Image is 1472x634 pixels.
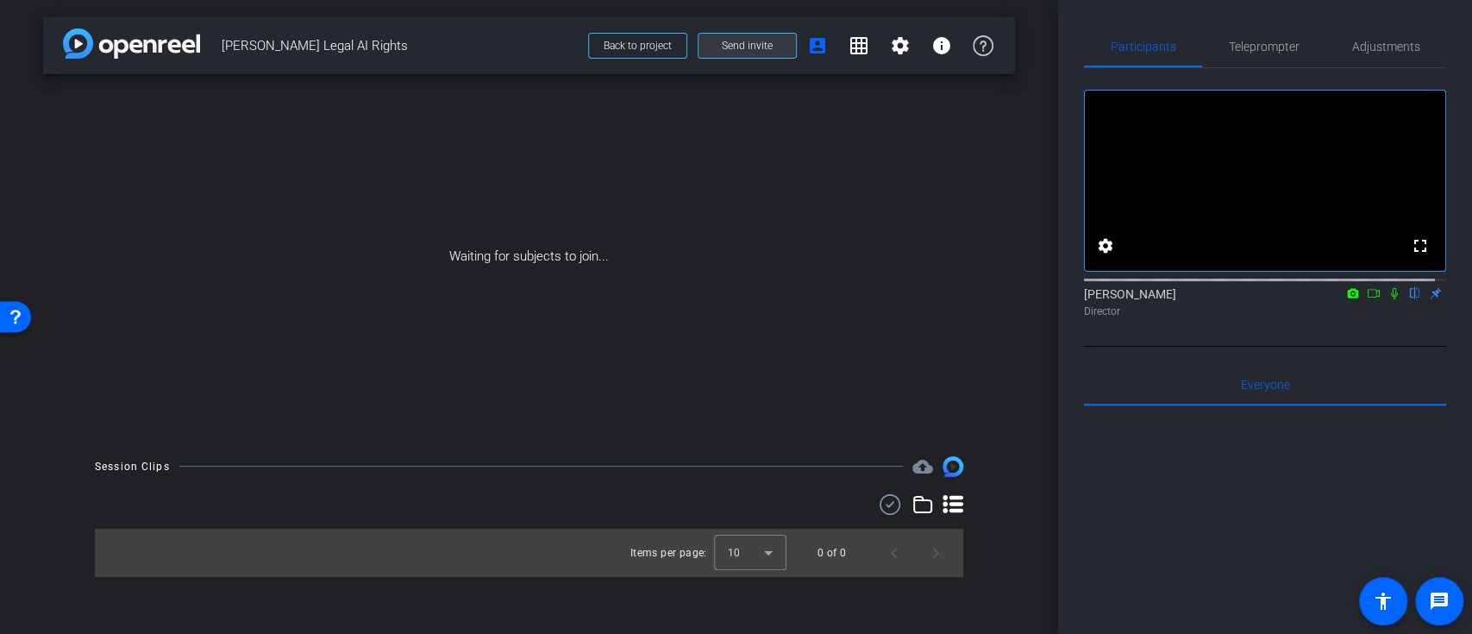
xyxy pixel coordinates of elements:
div: Items per page: [630,544,707,562]
button: Previous page [874,532,915,574]
span: Teleprompter [1229,41,1300,53]
span: Participants [1111,41,1176,53]
mat-icon: grid_on [849,35,869,56]
mat-icon: settings [1095,235,1116,256]
div: [PERSON_NAME] [1084,286,1446,319]
img: Session clips [943,456,963,477]
div: Waiting for subjects to join... [43,74,1015,439]
span: Everyone [1241,379,1290,391]
img: app-logo [63,28,200,59]
button: Next page [915,532,956,574]
span: Send invite [722,39,773,53]
div: Director [1084,304,1446,319]
mat-icon: message [1429,591,1450,612]
span: [PERSON_NAME] Legal AI Rights [222,28,578,63]
mat-icon: fullscreen [1410,235,1431,256]
mat-icon: flip [1405,285,1425,300]
span: Back to project [604,40,672,52]
span: Adjustments [1352,41,1420,53]
mat-icon: info [931,35,952,56]
button: Send invite [698,33,797,59]
mat-icon: settings [890,35,911,56]
mat-icon: account_box [807,35,828,56]
button: Back to project [588,33,687,59]
mat-icon: cloud_upload [912,456,933,477]
mat-icon: accessibility [1373,591,1394,612]
div: Session Clips [95,458,170,475]
div: 0 of 0 [817,544,846,562]
span: Destinations for your clips [912,456,933,477]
